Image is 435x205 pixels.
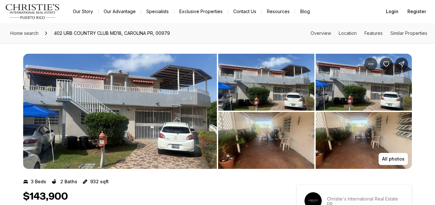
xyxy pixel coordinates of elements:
p: 3 Beds [31,179,46,184]
span: Home search [10,30,38,36]
button: Register [404,5,430,18]
button: Share Property: 402 URB COUNTRY CLUB MD18 [395,58,408,70]
button: View image gallery [316,54,412,111]
a: Resources [262,7,295,16]
nav: Page section menu [311,31,427,36]
button: View image gallery [218,112,314,169]
a: Home search [8,28,41,38]
a: Skip to: Overview [311,30,331,36]
a: Specialists [141,7,174,16]
button: Save Property: 402 URB COUNTRY CLUB MD18 [380,58,393,70]
a: Exclusive Properties [174,7,228,16]
a: Our Advantage [98,7,141,16]
a: Skip to: Similar Properties [390,30,427,36]
button: All photos [379,153,408,165]
a: Blog [295,7,315,16]
a: Skip to: Features [364,30,383,36]
h1: $143,900 [23,191,68,203]
button: View image gallery [218,54,314,111]
p: All photos [382,156,405,162]
button: Property options [364,58,377,70]
img: logo [5,4,60,19]
span: Register [407,9,426,14]
span: 402 URB COUNTRY CLUB MD18, CAROLINA PR, 00979 [51,28,173,38]
button: Login [382,5,402,18]
button: View image gallery [316,112,412,169]
a: Our Story [68,7,98,16]
li: 1 of 9 [23,54,217,169]
p: 2 Baths [60,179,77,184]
span: Login [386,9,398,14]
button: View image gallery [23,54,217,169]
button: Contact Us [228,7,261,16]
p: 932 sqft [90,179,109,184]
div: Listing Photos [23,54,412,169]
a: Skip to: Location [339,30,357,36]
li: 2 of 9 [218,54,412,169]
